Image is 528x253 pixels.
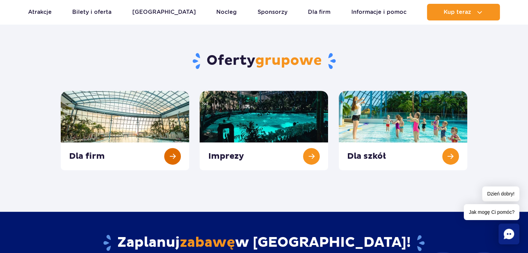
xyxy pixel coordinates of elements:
span: Jak mogę Ci pomóc? [464,204,519,220]
div: Chat [498,224,519,244]
button: Kup teraz [427,4,500,20]
a: Bilety i oferta [72,4,111,20]
a: Dla firm [308,4,330,20]
a: Informacje i pomoc [351,4,407,20]
span: grupowe [255,52,322,69]
span: Kup teraz [444,9,471,15]
span: Dzień dobry! [482,186,519,201]
span: zabawę [180,234,235,251]
a: Atrakcje [28,4,52,20]
a: Nocleg [216,4,237,20]
a: [GEOGRAPHIC_DATA] [132,4,196,20]
a: Sponsorzy [258,4,287,20]
h2: Zaplanuj w [GEOGRAPHIC_DATA]! [61,234,467,252]
h2: Oferty [61,52,467,70]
